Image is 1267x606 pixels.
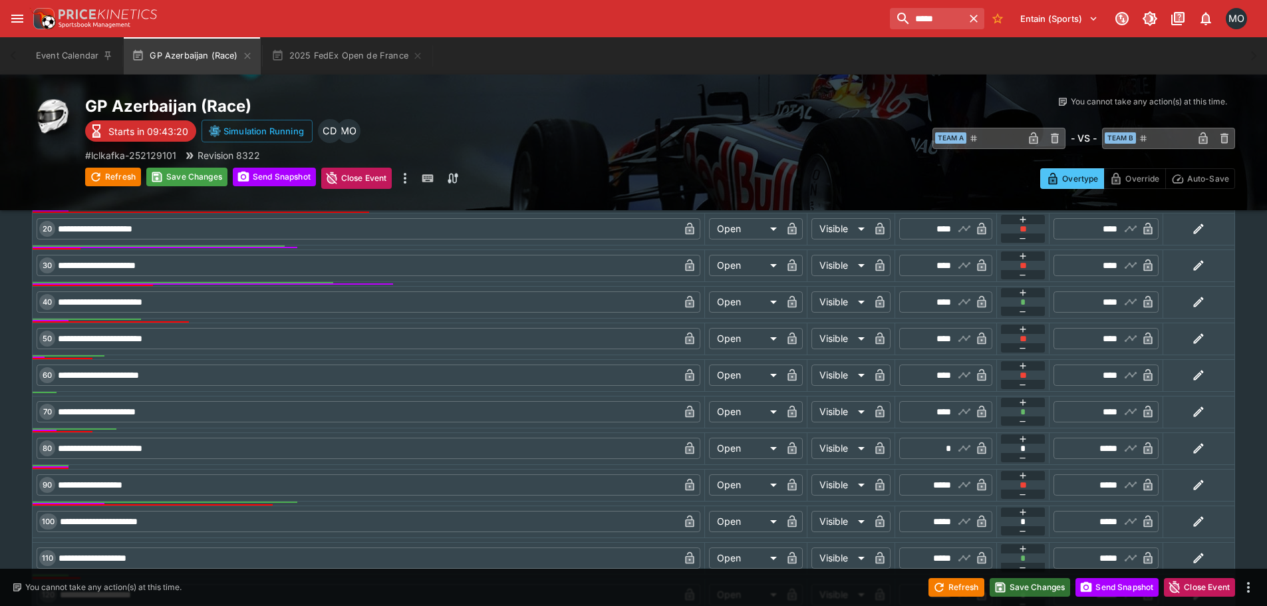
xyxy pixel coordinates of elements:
p: Starts in 09:43:20 [108,124,188,138]
button: Save Changes [146,168,227,186]
h6: - VS - [1071,131,1097,145]
span: 60 [40,371,55,380]
div: Visible [811,255,869,276]
span: 40 [40,297,55,307]
div: Open [709,328,781,349]
div: Visible [811,291,869,313]
div: Open [709,511,781,532]
button: Override [1103,168,1165,189]
button: open drawer [5,7,29,31]
p: Copy To Clipboard [85,148,176,162]
button: GP Azerbaijan (Race) [124,37,260,75]
div: Visible [811,474,869,496]
img: Sportsbook Management [59,22,130,28]
button: Close Event [321,168,392,189]
div: Matt Oliver [1226,8,1247,29]
button: 2025 FedEx Open de France [263,37,431,75]
div: Open [709,291,781,313]
p: Overtype [1062,172,1098,186]
button: Refresh [85,168,141,186]
span: Team A [935,132,966,144]
span: 80 [40,444,55,453]
div: Open [709,365,781,386]
div: Visible [811,328,869,349]
p: You cannot take any action(s) at this time. [1071,96,1227,108]
img: PriceKinetics Logo [29,5,56,32]
button: Save Changes [990,578,1071,597]
span: 100 [39,517,57,526]
span: 20 [40,224,55,233]
div: Open [709,255,781,276]
button: Connected to PK [1110,7,1134,31]
div: Open [709,547,781,569]
p: Auto-Save [1187,172,1229,186]
button: Toggle light/dark mode [1138,7,1162,31]
div: Open [709,401,781,422]
div: Visible [811,511,869,532]
span: 70 [41,407,55,416]
button: more [397,168,413,189]
input: search [890,8,963,29]
div: Open [709,218,781,239]
span: 50 [40,334,55,343]
div: Visible [811,438,869,459]
div: Visible [811,401,869,422]
button: Send Snapshot [233,168,316,186]
button: more [1240,579,1256,595]
div: Start From [1040,168,1235,189]
span: 90 [40,480,55,490]
button: Simulation Running [202,120,313,142]
p: Revision 8322 [198,148,260,162]
img: motorracing.png [32,96,74,138]
div: Cameron Duffy [318,119,342,143]
button: Overtype [1040,168,1104,189]
div: Visible [811,547,869,569]
button: Select Tenant [1012,8,1106,29]
div: Open [709,474,781,496]
span: Team B [1105,132,1136,144]
div: Matthew Oliver [337,119,360,143]
button: Event Calendar [28,37,121,75]
div: Open [709,438,781,459]
button: Matt Oliver [1222,4,1251,33]
button: Notifications [1194,7,1218,31]
span: 30 [40,261,55,270]
p: You cannot take any action(s) at this time. [25,581,182,593]
button: Documentation [1166,7,1190,31]
span: 110 [39,553,56,563]
button: No Bookmarks [987,8,1008,29]
div: Visible [811,218,869,239]
div: Visible [811,365,869,386]
button: Close Event [1164,578,1235,597]
img: PriceKinetics [59,9,157,19]
button: Auto-Save [1165,168,1235,189]
button: Send Snapshot [1075,578,1159,597]
button: Refresh [928,578,984,597]
h2: Copy To Clipboard [85,96,660,116]
p: Override [1125,172,1159,186]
